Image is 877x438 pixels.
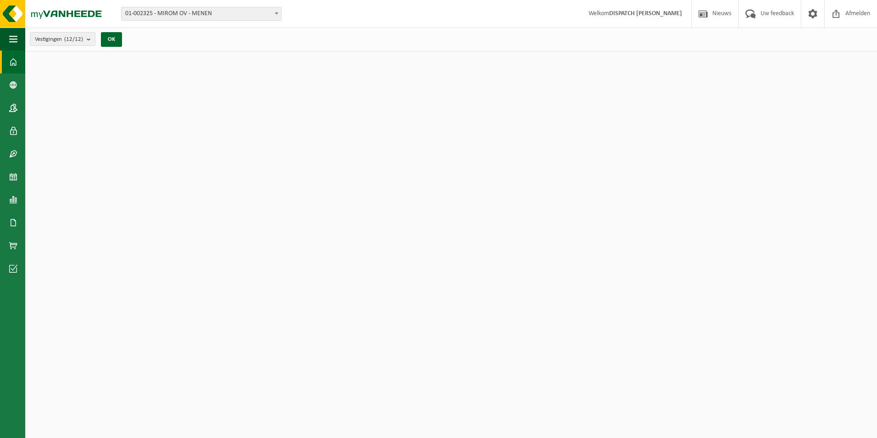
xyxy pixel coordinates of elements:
[609,10,682,17] strong: DISPATCH [PERSON_NAME]
[64,36,83,42] count: (12/12)
[35,33,83,46] span: Vestigingen
[121,7,282,21] span: 01-002325 - MIROM OV - MENEN
[122,7,281,20] span: 01-002325 - MIROM OV - MENEN
[30,32,95,46] button: Vestigingen(12/12)
[101,32,122,47] button: OK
